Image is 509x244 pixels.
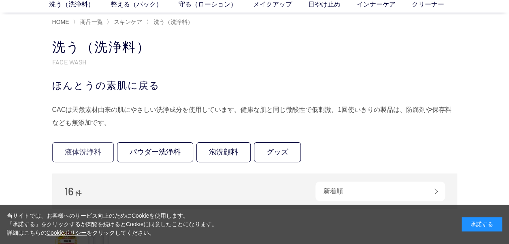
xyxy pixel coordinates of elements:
div: ほんとうの素肌に戻る [52,78,457,93]
a: 液体洗浄料 [52,142,114,162]
h1: 洗う（洗浄料） [52,39,457,56]
li: 〉 [73,18,105,26]
li: 〉 [146,18,195,26]
span: 16 [64,185,74,197]
a: HOME [52,19,69,25]
a: パウダー洗浄料 [117,142,193,162]
a: Cookieポリシー [47,229,87,236]
a: スキンケア [112,19,142,25]
a: グッズ [254,142,301,162]
a: 洗う（洗浄料） [152,19,193,25]
span: 商品一覧 [80,19,103,25]
span: スキンケア [114,19,142,25]
p: FACE WASH [52,58,457,66]
a: 泡洗顔料 [196,142,251,162]
div: 当サイトでは、お客様へのサービス向上のためにCookieを使用します。 「承諾する」をクリックするか閲覧を続けるとCookieに同意したことになります。 詳細はこちらの をクリックしてください。 [7,212,217,237]
div: 承諾する [462,217,502,231]
span: 件 [75,190,82,197]
span: 洗う（洗浄料） [153,19,193,25]
div: CACは天然素材由来の肌にやさしい洗浄成分を使用しています。健康な肌と同じ微酸性で低刺激。1回使いきりの製品は、防腐剤や保存料なども無添加です。 [52,103,457,129]
li: 〉 [106,18,144,26]
a: 商品一覧 [79,19,103,25]
div: 新着順 [315,182,445,201]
